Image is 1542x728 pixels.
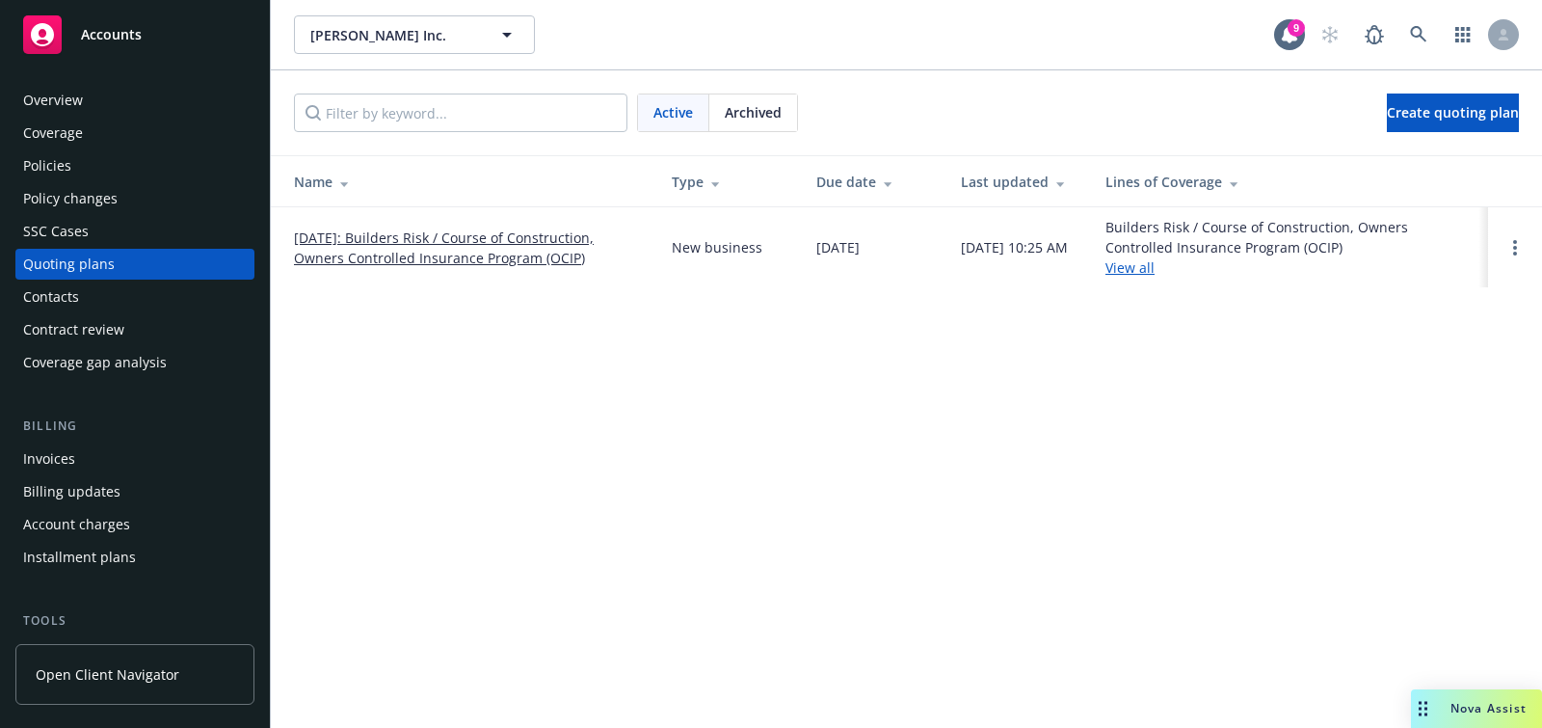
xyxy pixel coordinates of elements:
[23,282,79,312] div: Contacts
[1387,94,1519,132] a: Create quoting plan
[15,611,254,631] div: Tools
[15,150,254,181] a: Policies
[15,118,254,148] a: Coverage
[294,94,627,132] input: Filter by keyword...
[1411,689,1435,728] div: Drag to move
[15,476,254,507] a: Billing updates
[23,249,115,280] div: Quoting plans
[1311,15,1349,54] a: Start snowing
[1450,700,1527,716] span: Nova Assist
[23,150,71,181] div: Policies
[81,27,142,42] span: Accounts
[15,85,254,116] a: Overview
[15,314,254,345] a: Contract review
[15,216,254,247] a: SSC Cases
[1444,15,1482,54] a: Switch app
[15,347,254,378] a: Coverage gap analysis
[294,172,641,192] div: Name
[36,664,179,685] span: Open Client Navigator
[961,237,1068,257] div: [DATE] 10:25 AM
[1105,258,1155,277] a: View all
[310,25,477,45] span: [PERSON_NAME] Inc.
[23,314,124,345] div: Contract review
[1387,103,1519,121] span: Create quoting plan
[15,542,254,573] a: Installment plans
[1411,689,1542,728] button: Nova Assist
[15,249,254,280] a: Quoting plans
[816,237,860,257] div: [DATE]
[1399,15,1438,54] a: Search
[961,172,1075,192] div: Last updated
[15,509,254,540] a: Account charges
[816,172,930,192] div: Due date
[294,228,641,268] a: [DATE]: Builders Risk / Course of Construction, Owners Controlled Insurance Program (OCIP)
[23,216,89,247] div: SSC Cases
[15,8,254,62] a: Accounts
[725,102,782,122] span: Archived
[23,183,118,214] div: Policy changes
[15,183,254,214] a: Policy changes
[23,476,120,507] div: Billing updates
[672,172,785,192] div: Type
[15,444,254,474] a: Invoices
[1503,236,1527,259] a: Open options
[1105,217,1473,278] div: Builders Risk / Course of Construction, Owners Controlled Insurance Program (OCIP)
[23,347,167,378] div: Coverage gap analysis
[23,85,83,116] div: Overview
[15,417,254,436] div: Billing
[15,282,254,312] a: Contacts
[294,15,535,54] button: [PERSON_NAME] Inc.
[23,542,136,573] div: Installment plans
[23,509,130,540] div: Account charges
[672,237,762,257] div: New business
[23,118,83,148] div: Coverage
[1288,19,1305,37] div: 9
[1355,15,1394,54] a: Report a Bug
[1105,172,1473,192] div: Lines of Coverage
[653,102,693,122] span: Active
[23,444,75,474] div: Invoices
